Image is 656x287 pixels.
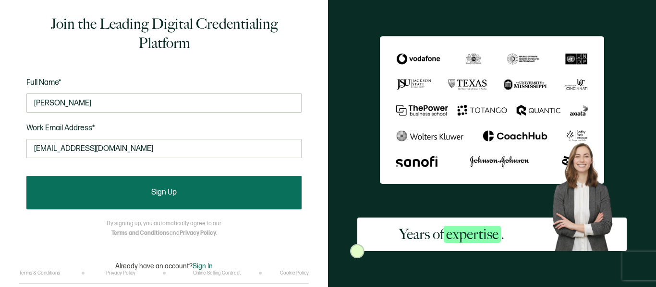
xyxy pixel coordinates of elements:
[106,270,135,276] a: Privacy Policy
[380,36,604,184] img: Sertifier Signup - Years of <span class="strong-h">expertise</span>.
[399,225,504,244] h2: Years of .
[180,230,216,237] a: Privacy Policy
[26,93,302,113] input: Jane Doe
[193,262,213,270] span: Sign In
[546,138,627,251] img: Sertifier Signup - Years of <span class="strong-h">expertise</span>. Hero
[111,230,170,237] a: Terms and Conditions
[151,189,177,196] span: Sign Up
[26,124,95,133] span: Work Email Address*
[193,270,241,276] a: Online Selling Contract
[26,176,302,209] button: Sign Up
[26,139,302,158] input: Enter your work email address
[107,219,221,238] p: By signing up, you automatically agree to our and .
[19,270,60,276] a: Terms & Conditions
[26,78,61,87] span: Full Name*
[115,262,213,270] p: Already have an account?
[444,226,501,243] span: expertise
[26,14,302,53] h1: Join the Leading Digital Credentialing Platform
[280,270,309,276] a: Cookie Policy
[350,244,364,258] img: Sertifier Signup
